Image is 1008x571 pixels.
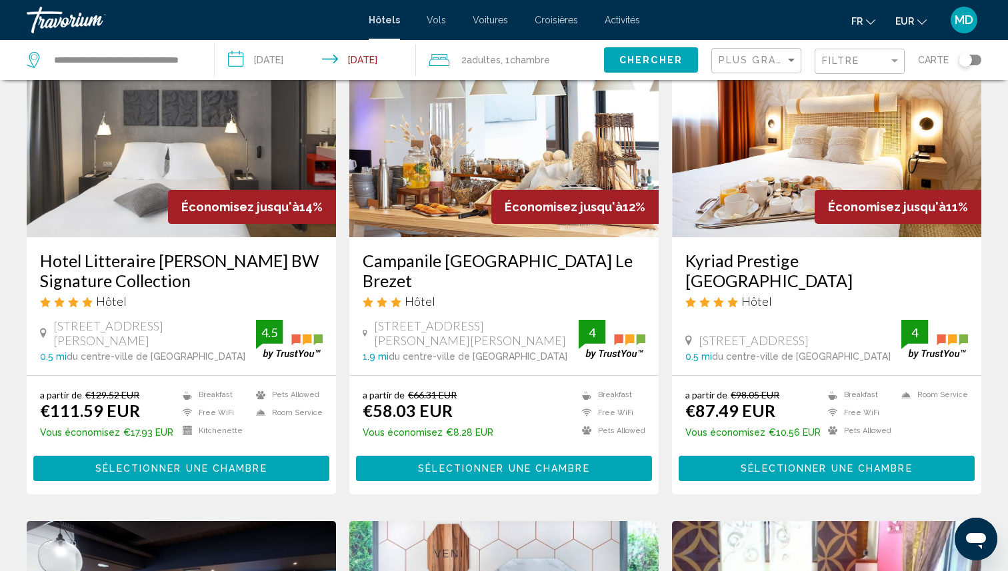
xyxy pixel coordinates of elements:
[895,11,927,31] button: Change currency
[249,389,323,400] li: Pets Allowed
[699,333,809,348] span: [STREET_ADDRESS]
[369,15,400,25] a: Hôtels
[731,389,779,400] del: €98.05 EUR
[40,400,140,420] ins: €111.59 EUR
[176,389,249,400] li: Breakfast
[249,407,323,418] li: Room Service
[363,351,389,362] span: 1.9 mi
[176,407,249,418] li: Free WiFi
[389,351,567,362] span: du centre-ville de [GEOGRAPHIC_DATA]
[575,407,645,418] li: Free WiFi
[685,294,968,308] div: 4 star Hotel
[685,400,775,420] ins: €87.49 EUR
[619,55,683,66] span: Chercher
[575,389,645,400] li: Breakfast
[40,251,323,290] a: Hotel Litteraire [PERSON_NAME] BW Signature Collection
[685,251,968,290] a: Kyriad Prestige [GEOGRAPHIC_DATA]
[95,464,267,474] span: Sélectionner une chambre
[719,55,797,67] mat-select: Sort by
[363,389,405,400] span: a partir de
[685,389,727,400] span: a partir de
[363,427,493,438] p: €8.28 EUR
[901,324,928,340] div: 4
[33,459,329,474] a: Sélectionner une chambre
[821,407,895,418] li: Free WiFi
[363,294,645,308] div: 3 star Hotel
[947,6,981,34] button: User Menu
[955,518,997,560] iframe: Bouton de lancement de la fenêtre de messagerie
[815,190,981,224] div: 11%
[349,24,659,237] img: Hotel image
[579,320,645,359] img: trustyou-badge.svg
[363,251,645,290] a: Campanile [GEOGRAPHIC_DATA] Le Brezet
[408,389,457,400] del: €66.31 EUR
[176,425,249,436] li: Kitchenette
[40,294,323,308] div: 4 star Hotel
[256,320,323,359] img: trustyou-badge.svg
[256,324,283,340] div: 4.5
[40,427,173,438] p: €17.93 EUR
[467,55,501,65] span: Adultes
[741,464,912,474] span: Sélectionner une chambre
[895,16,914,27] span: EUR
[96,294,127,308] span: Hôtel
[356,456,652,480] button: Sélectionner une chambre
[356,459,652,474] a: Sélectionner une chambre
[741,294,772,308] span: Hôtel
[40,389,82,400] span: a partir de
[712,351,891,362] span: du centre-ville de [GEOGRAPHIC_DATA]
[27,7,355,33] a: Travorium
[53,318,256,348] span: [STREET_ADDRESS][PERSON_NAME]
[501,51,550,69] span: , 1
[672,24,981,237] img: Hotel image
[604,47,698,72] button: Chercher
[821,425,895,436] li: Pets Allowed
[575,425,645,436] li: Pets Allowed
[181,200,299,214] span: Économisez jusqu'à
[918,51,949,69] span: Carte
[579,324,605,340] div: 4
[605,15,640,25] a: Activités
[363,427,443,438] span: Vous économisez
[363,400,453,420] ins: €58.03 EUR
[851,11,875,31] button: Change language
[33,456,329,480] button: Sélectionner une chambre
[685,351,712,362] span: 0.5 mi
[901,320,968,359] img: trustyou-badge.svg
[473,15,508,25] a: Voitures
[418,464,589,474] span: Sélectionner une chambre
[535,15,578,25] a: Croisières
[461,51,501,69] span: 2
[685,427,821,438] p: €10.56 EUR
[427,15,446,25] a: Vols
[895,389,968,400] li: Room Service
[822,55,860,66] span: Filtre
[679,456,975,480] button: Sélectionner une chambre
[27,24,336,237] img: Hotel image
[40,427,120,438] span: Vous économisez
[491,190,659,224] div: 12%
[821,389,895,400] li: Breakfast
[405,294,435,308] span: Hôtel
[40,351,67,362] span: 0.5 mi
[955,13,973,27] span: MD
[815,48,905,75] button: Filter
[510,55,550,65] span: Chambre
[828,200,946,214] span: Économisez jusqu'à
[215,40,416,80] button: Check-in date: Aug 14, 2025 Check-out date: Aug 15, 2025
[685,427,765,438] span: Vous économisez
[374,318,579,348] span: [STREET_ADDRESS][PERSON_NAME][PERSON_NAME]
[949,54,981,66] button: Toggle map
[851,16,863,27] span: fr
[416,40,604,80] button: Travelers: 2 adults, 0 children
